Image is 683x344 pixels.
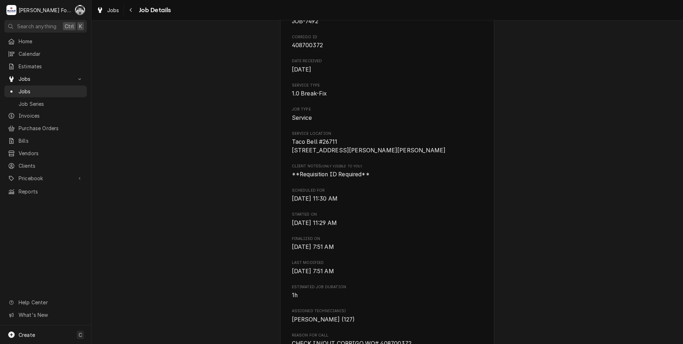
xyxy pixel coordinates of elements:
div: Finalized On [292,236,483,251]
a: Invoices [4,110,87,122]
span: [DATE] 11:29 AM [292,220,337,226]
div: Scheduled For [292,188,483,203]
span: Started On [292,219,483,227]
span: Service [292,114,312,121]
a: Estimates [4,60,87,72]
div: M [6,5,16,15]
span: Service Location [292,138,483,154]
span: Scheduled For [292,195,483,203]
div: Service Type [292,83,483,98]
span: Service Location [292,131,483,137]
span: Purchase Orders [19,124,83,132]
div: Last Modified [292,260,483,275]
span: Taco Bell #26711 [STREET_ADDRESS][PERSON_NAME][PERSON_NAME] [292,138,446,154]
span: Job Type [292,114,483,122]
div: Corrigo ID [292,34,483,50]
span: 1h [292,292,298,299]
span: Clients [19,162,83,169]
span: Client Notes [292,163,483,169]
span: Date Received [292,65,483,74]
div: [object Object] [292,163,483,179]
span: [DATE] 11:30 AM [292,195,338,202]
span: Invoices [19,112,83,119]
a: Bills [4,135,87,147]
span: [object Object] [292,170,483,179]
span: Corrigo ID [292,34,483,40]
span: Job Series [19,100,83,108]
span: Assigned Technician(s) [292,308,483,314]
span: Last Modified [292,260,483,266]
span: Assigned Technician(s) [292,315,483,324]
div: Started On [292,212,483,227]
a: Reports [4,186,87,197]
div: Job Type [292,107,483,122]
span: Last Modified [292,267,483,276]
span: C [79,331,82,339]
span: Reports [19,188,83,195]
span: Job Type [292,107,483,112]
div: Assigned Technician(s) [292,308,483,324]
span: Jobs [107,6,119,14]
a: Purchase Orders [4,122,87,134]
a: Job Series [4,98,87,110]
span: Pricebook [19,175,73,182]
a: Go to Help Center [4,296,87,308]
a: Go to Jobs [4,73,87,85]
span: JOB-7492 [292,18,318,25]
span: Date Received [292,58,483,64]
span: Estimates [19,63,83,70]
a: Vendors [4,147,87,159]
span: Reason For Call [292,333,483,338]
span: Scheduled For [292,188,483,193]
a: Jobs [4,85,87,97]
span: Finalized On [292,243,483,251]
span: Home [19,38,83,45]
span: [DATE] [292,66,311,73]
span: [DATE] 7:51 AM [292,268,334,275]
span: Calendar [19,50,83,58]
button: Navigate back [125,4,137,16]
span: Started On [292,212,483,217]
span: Job Details [137,5,171,15]
span: Estimated Job Duration [292,291,483,300]
div: Estimated Job Duration [292,284,483,300]
a: Go to Pricebook [4,172,87,184]
div: Chris Murphy (103)'s Avatar [75,5,85,15]
span: Roopairs Job ID [292,17,483,26]
span: Estimated Job Duration [292,284,483,290]
span: Bills [19,137,83,144]
span: Service Type [292,83,483,88]
div: Date Received [292,58,483,74]
a: Home [4,35,87,47]
span: 1.0 Break-Fix [292,90,327,97]
button: Search anythingCtrlK [4,20,87,33]
span: Vendors [19,149,83,157]
a: Go to What's New [4,309,87,321]
div: C( [75,5,85,15]
span: [PERSON_NAME] (127) [292,316,355,323]
a: Clients [4,160,87,172]
span: K [79,23,82,30]
span: [DATE] 7:51 AM [292,244,334,250]
div: Marshall Food Equipment Service's Avatar [6,5,16,15]
span: Jobs [19,88,83,95]
span: What's New [19,311,83,319]
span: Help Center [19,299,83,306]
span: Create [19,332,35,338]
div: [PERSON_NAME] Food Equipment Service [19,6,71,14]
span: Corrigo ID [292,41,483,50]
span: Service Type [292,89,483,98]
span: Jobs [19,75,73,83]
span: Search anything [17,23,56,30]
a: Calendar [4,48,87,60]
span: Ctrl [65,23,74,30]
span: 408700372 [292,42,323,49]
span: **Requisition ID Required** [292,171,370,178]
div: Service Location [292,131,483,155]
span: (Only Visible to You) [321,164,362,168]
a: Jobs [94,4,122,16]
span: Finalized On [292,236,483,242]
